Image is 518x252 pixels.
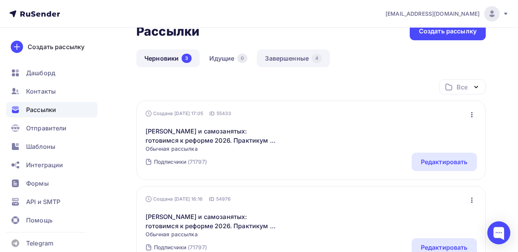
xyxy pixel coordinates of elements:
[209,110,215,117] span: ID
[146,127,277,145] a: [PERSON_NAME] и самозанятых: готовимся к реформе 2026. Практикум в [GEOGRAPHIC_DATA]
[237,54,247,63] div: 0
[26,160,63,170] span: Интеграции
[28,42,84,51] div: Создать рассылку
[421,157,468,166] div: Редактировать
[154,244,186,251] div: Подписчики
[6,65,98,81] a: Дашборд
[136,24,199,39] h2: Рассылки
[26,216,53,225] span: Помощь
[216,195,231,203] span: 54976
[26,124,67,133] span: Отправители
[182,54,192,63] div: 3
[188,244,207,251] div: (71797)
[439,79,486,94] button: Все
[257,49,330,67] a: Завершенные4
[136,49,200,67] a: Черновики3
[188,158,207,166] div: (71797)
[6,84,98,99] a: Контакты
[421,243,468,252] div: Редактировать
[26,197,60,206] span: API и SMTP
[6,102,98,117] a: Рассылки
[6,139,98,154] a: Шаблоны
[386,10,480,18] span: [EMAIL_ADDRESS][DOMAIN_NAME]
[146,212,277,231] a: [PERSON_NAME] и самозанятых: готовимся к реформе 2026. Практикум в [GEOGRAPHIC_DATA]
[26,105,56,114] span: Рассылки
[146,196,203,202] div: Создана [DATE] 16:16
[26,87,56,96] span: Контакты
[386,6,509,21] a: [EMAIL_ADDRESS][DOMAIN_NAME]
[209,195,214,203] span: ID
[201,49,255,67] a: Идущие0
[26,239,53,248] span: Telegram
[146,231,277,238] span: Обычная рассылка
[146,145,277,153] span: Обычная рассылка
[217,110,232,117] span: 55433
[26,179,49,188] span: Формы
[457,82,467,92] div: Все
[146,110,204,117] div: Создана [DATE] 17:05
[6,176,98,191] a: Формы
[419,27,477,36] div: Создать рассылку
[154,158,186,166] div: Подписчики
[312,54,322,63] div: 4
[6,120,98,136] a: Отправители
[26,142,55,151] span: Шаблоны
[153,156,208,168] a: Подписчики (71797)
[26,68,55,77] span: Дашборд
